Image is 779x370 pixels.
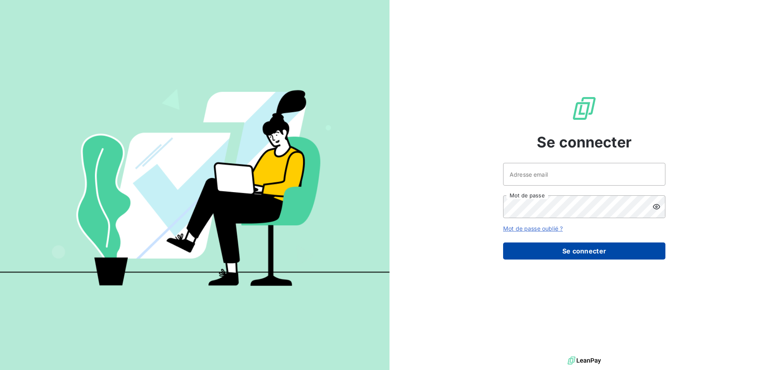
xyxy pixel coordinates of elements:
[571,95,597,121] img: Logo LeanPay
[503,225,563,232] a: Mot de passe oublié ?
[568,355,601,367] img: logo
[503,242,665,260] button: Se connecter
[537,131,632,153] span: Se connecter
[503,163,665,186] input: placeholder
